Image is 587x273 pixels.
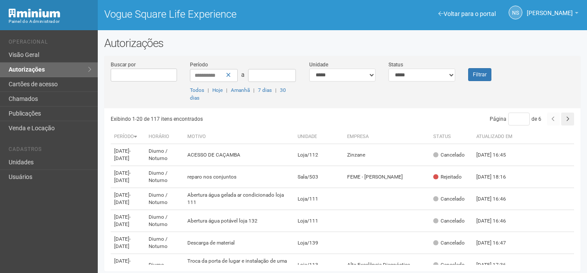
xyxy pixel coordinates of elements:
span: | [253,87,255,93]
td: [DATE] [111,166,145,188]
td: FEME - [PERSON_NAME] [344,166,430,188]
td: Diurno / Noturno [145,144,184,166]
td: Loja/111 [294,210,344,232]
div: Cancelado [433,261,465,269]
img: Minium [9,9,60,18]
td: Diurno / Noturno [145,232,184,254]
td: Loja/139 [294,232,344,254]
td: Zinzane [344,144,430,166]
td: [DATE] 16:46 [473,210,520,232]
div: Rejeitado [433,173,462,181]
h2: Autorizações [104,37,581,50]
td: [DATE] [111,210,145,232]
button: Filtrar [468,68,491,81]
li: Cadastros [9,146,91,155]
td: Diurno / Noturno [145,166,184,188]
a: Amanhã [231,87,250,93]
li: Operacional [9,39,91,48]
div: Cancelado [433,217,465,225]
th: Período [111,130,145,144]
a: Hoje [212,87,223,93]
td: ACESSO DE CAÇAMBA [184,144,294,166]
span: Página de 6 [490,116,541,122]
div: Painel do Administrador [9,18,91,25]
div: Exibindo 1-20 de 117 itens encontrados [111,113,344,126]
td: [DATE] 16:46 [473,188,520,210]
td: Sala/503 [294,166,344,188]
td: Loja/111 [294,188,344,210]
a: Todos [190,87,204,93]
div: Cancelado [433,195,465,203]
label: Período [190,61,208,69]
a: [PERSON_NAME] [527,11,578,18]
th: Motivo [184,130,294,144]
td: [DATE] [111,188,145,210]
th: Atualizado em [473,130,520,144]
td: Diurno / Noturno [145,210,184,232]
span: | [275,87,276,93]
td: Abertura água potável loja 132 [184,210,294,232]
span: | [208,87,209,93]
td: [DATE] 16:45 [473,144,520,166]
div: Cancelado [433,151,465,159]
span: Nicolle Silva [527,1,573,16]
th: Empresa [344,130,430,144]
th: Unidade [294,130,344,144]
td: [DATE] 18:16 [473,166,520,188]
label: Buscar por [111,61,136,69]
td: Descarga de material [184,232,294,254]
td: [DATE] [111,232,145,254]
div: Cancelado [433,239,465,247]
td: Diurno / Noturno [145,188,184,210]
label: Unidade [309,61,328,69]
label: Status [388,61,403,69]
td: reparo nos conjuntos [184,166,294,188]
td: [DATE] 16:47 [473,232,520,254]
a: 7 dias [258,87,272,93]
td: Loja/112 [294,144,344,166]
td: [DATE] [111,144,145,166]
h1: Vogue Square Life Experience [104,9,336,20]
a: NS [509,6,522,19]
span: | [226,87,227,93]
th: Horário [145,130,184,144]
span: a [241,71,245,78]
th: Status [430,130,473,144]
td: Abertura água gelada ar condicionado loja 111 [184,188,294,210]
a: Voltar para o portal [438,10,496,17]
